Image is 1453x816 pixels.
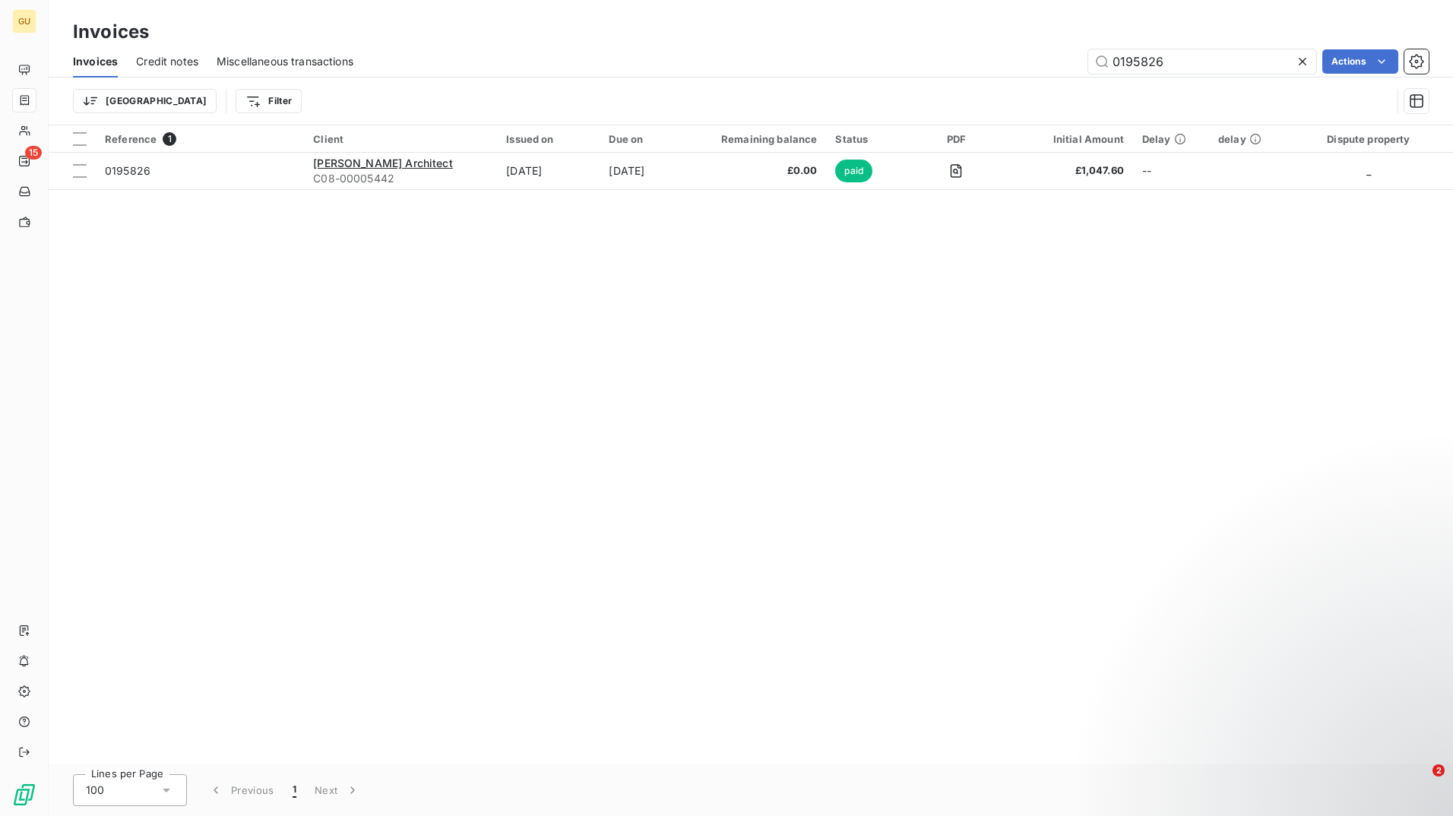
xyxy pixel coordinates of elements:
[506,133,590,145] div: Issued on
[105,133,157,145] span: Reference
[1366,164,1371,177] span: _
[12,783,36,807] img: Logo LeanPay
[236,89,302,113] button: Filter
[305,774,369,806] button: Next
[1322,49,1398,74] button: Actions
[12,9,36,33] div: GU
[1011,163,1124,179] span: £1,047.60
[105,164,150,177] span: 0195826
[1011,133,1124,145] div: Initial Amount
[86,783,104,798] span: 100
[73,89,217,113] button: [GEOGRAPHIC_DATA]
[835,133,901,145] div: Status
[313,157,452,169] span: [PERSON_NAME] Architect
[1149,669,1453,775] iframe: Intercom notifications message
[73,54,118,69] span: Invoices
[1218,133,1275,145] div: delay
[1088,49,1316,74] input: Search
[313,171,488,186] span: C08-00005442
[313,133,488,145] div: Client
[293,783,296,798] span: 1
[1401,764,1438,801] iframe: Intercom live chat
[199,774,283,806] button: Previous
[695,133,817,145] div: Remaining balance
[497,153,600,189] td: [DATE]
[73,18,149,46] h3: Invoices
[1133,153,1209,189] td: --
[920,133,992,145] div: PDF
[609,133,677,145] div: Due on
[1142,133,1200,145] div: Delay
[1432,764,1445,776] span: 2
[695,163,817,179] span: £0.00
[25,146,42,160] span: 15
[163,132,176,146] span: 1
[283,774,305,806] button: 1
[136,54,198,69] span: Credit notes
[217,54,353,69] span: Miscellaneous transactions
[1293,133,1444,145] div: Dispute property
[600,153,686,189] td: [DATE]
[835,160,872,182] span: paid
